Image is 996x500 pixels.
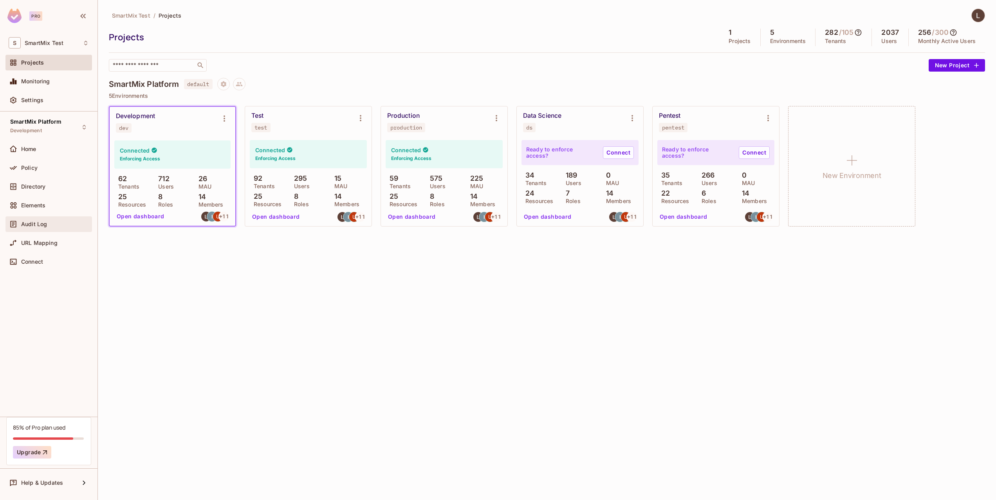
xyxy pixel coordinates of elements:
p: 7 [562,189,570,197]
span: default [184,79,213,89]
img: lloyd.rowat@giatec.ca [745,212,755,222]
span: + 11 [219,214,229,219]
a: Connect [739,146,770,159]
p: Resources [521,198,553,204]
span: Projects [21,59,44,66]
p: 15 [330,174,341,182]
img: uthaya.natarajan@giatec.ca [757,212,767,222]
div: ds [526,124,532,131]
p: Tenants [386,183,411,189]
h5: / 105 [839,29,854,36]
p: 35 [657,171,670,179]
img: lloyd.rowat@giatec.ca [201,212,211,221]
p: Resources [657,198,689,204]
h5: 1 [729,29,731,36]
span: Connect [21,259,43,265]
button: Environment settings [760,110,776,126]
div: Development [116,112,155,120]
p: 25 [250,192,262,200]
p: 189 [562,171,577,179]
p: 14 [738,189,749,197]
img: ian.rintoul@giatec.ca [751,212,761,222]
button: Open dashboard [385,210,439,223]
p: 0 [602,171,611,179]
p: Roles [154,201,173,208]
span: Workspace: SmartMix Test [25,40,63,46]
p: MAU [602,180,619,186]
h5: 5 [770,29,774,36]
div: Pro [29,11,42,21]
span: Settings [21,97,43,103]
h5: 282 [825,29,838,36]
p: 59 [386,174,398,182]
p: MAU [466,183,483,189]
a: Connect [603,146,634,159]
p: Roles [426,201,445,207]
p: Projects [729,38,751,44]
p: 295 [290,174,307,182]
p: Resources [250,201,281,207]
h5: 256 [918,29,931,36]
p: 575 [426,174,443,182]
img: SReyMgAAAABJRU5ErkJggg== [7,9,22,23]
button: Environment settings [489,110,504,126]
img: uthaya.natarajan@giatec.ca [621,212,631,222]
button: Environment settings [217,111,232,126]
img: ian.rintoul@giatec.ca [207,212,217,221]
p: Tenants [521,180,547,186]
div: test [254,124,267,131]
img: ian.rintoul@giatec.ca [343,212,353,222]
button: Environment settings [624,110,640,126]
button: Open dashboard [114,210,168,223]
p: 14 [330,192,342,200]
div: Projects [109,31,715,43]
span: URL Mapping [21,240,58,246]
p: 0 [738,171,747,179]
p: Ready to enforce access? [526,146,597,159]
span: Audit Log [21,221,47,227]
h4: Connected [391,146,421,154]
p: Tenants [825,38,846,44]
p: 26 [195,175,207,183]
p: 14 [602,189,613,197]
p: MAU [330,183,347,189]
img: ian.rintoul@giatec.ca [479,212,489,222]
h4: SmartMix Platform [109,79,179,89]
span: Policy [21,165,38,171]
button: Upgrade [13,446,51,459]
span: Projects [159,12,181,19]
p: Tenants [114,183,139,190]
p: 24 [521,189,534,197]
span: Development [10,128,42,134]
p: Users [426,183,446,189]
p: Members [602,198,631,204]
h6: Enforcing Access [391,155,431,162]
h4: Connected [255,146,285,154]
h5: 2037 [881,29,899,36]
p: 8 [290,192,298,200]
img: uthaya.natarajan@giatec.ca [213,212,223,221]
h6: Enforcing Access [255,155,296,162]
p: 34 [521,171,534,179]
h1: New Environment [823,170,881,182]
div: Data Science [523,112,561,120]
img: ian.rintoul@giatec.ca [615,212,625,222]
h5: / 300 [932,29,949,36]
button: Open dashboard [521,210,575,223]
span: Directory [21,183,45,190]
div: Test [251,112,263,120]
div: production [390,124,422,131]
span: Monitoring [21,78,50,85]
p: Roles [290,201,309,207]
p: 25 [386,192,398,200]
p: Tenants [657,180,682,186]
p: 62 [114,175,127,183]
img: lloyd.rowat@giatec.ca [337,212,347,222]
button: Open dashboard [249,210,303,223]
p: 712 [154,175,170,183]
img: Lloyd Rowat [972,9,985,22]
span: + 11 [627,214,637,219]
p: Monthly Active Users [918,38,976,44]
img: lloyd.rowat@giatec.ca [609,212,619,222]
p: 266 [698,171,715,179]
